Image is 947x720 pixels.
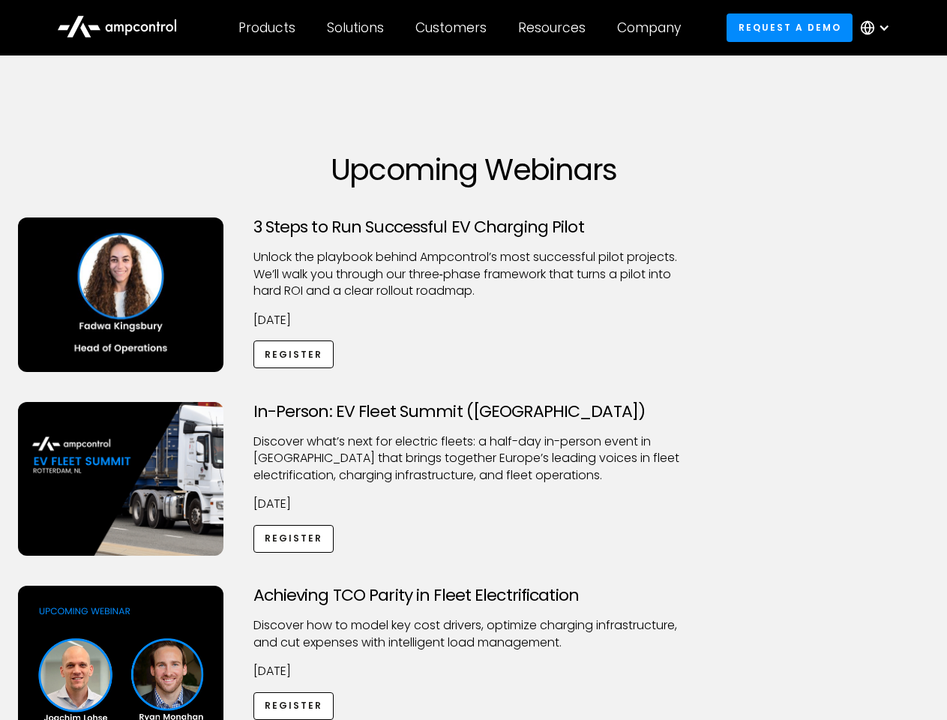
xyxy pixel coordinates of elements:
p: [DATE] [253,496,694,512]
div: Customers [415,19,487,36]
p: Discover how to model key cost drivers, optimize charging infrastructure, and cut expenses with i... [253,617,694,651]
p: [DATE] [253,663,694,679]
div: Products [238,19,295,36]
p: [DATE] [253,312,694,328]
h3: 3 Steps to Run Successful EV Charging Pilot [253,217,694,237]
a: Register [253,525,334,553]
h3: In-Person: EV Fleet Summit ([GEOGRAPHIC_DATA]) [253,402,694,421]
a: Register [253,692,334,720]
h1: Upcoming Webinars [18,151,930,187]
p: ​Discover what’s next for electric fleets: a half-day in-person event in [GEOGRAPHIC_DATA] that b... [253,433,694,484]
div: Solutions [327,19,384,36]
div: Company [617,19,681,36]
div: Resources [518,19,586,36]
a: Register [253,340,334,368]
a: Request a demo [727,13,853,41]
h3: Achieving TCO Parity in Fleet Electrification [253,586,694,605]
p: Unlock the playbook behind Ampcontrol’s most successful pilot projects. We’ll walk you through ou... [253,249,694,299]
